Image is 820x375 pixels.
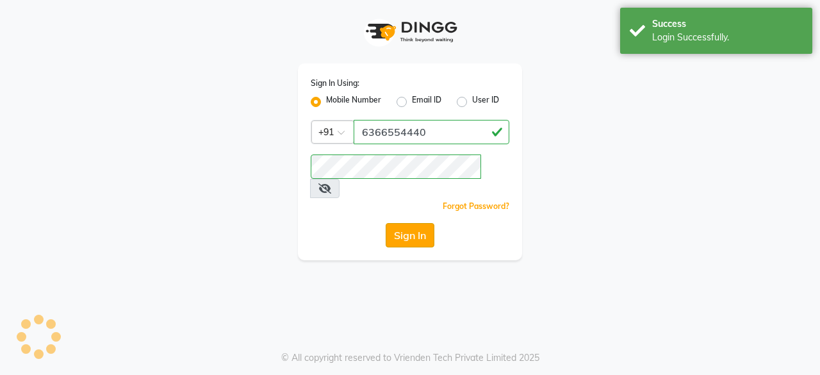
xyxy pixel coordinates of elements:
label: Sign In Using: [311,78,359,89]
label: User ID [472,94,499,110]
button: Sign In [386,223,434,247]
label: Mobile Number [326,94,381,110]
label: Email ID [412,94,441,110]
input: Username [354,120,509,144]
div: Login Successfully. [652,31,803,44]
input: Username [311,154,481,179]
img: logo1.svg [359,13,461,51]
a: Forgot Password? [443,201,509,211]
div: Success [652,17,803,31]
